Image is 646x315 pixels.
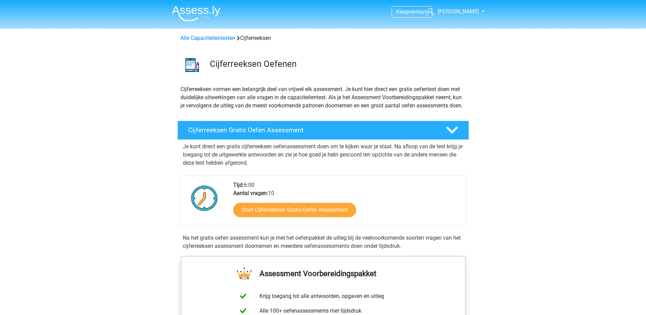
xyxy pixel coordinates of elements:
[406,9,428,15] span: premium
[180,35,235,41] a: Alle Capaciteitentesten
[233,203,356,217] a: Start Cijferreeksen Gratis Oefen Assessment
[175,121,472,140] a: Cijferreeksen Gratis Oefen Assessment
[233,190,268,196] b: Aantal vragen:
[210,59,463,69] h3: Cijferreeksen Oefenen
[187,181,222,215] img: Klok
[438,8,479,15] span: [PERSON_NAME]
[188,126,435,134] h4: Cijferreeksen Gratis Oefen Assessment
[392,7,432,16] a: Kiespremium
[178,34,469,42] div: Cijferreeksen
[178,50,207,79] img: cijferreeksen
[396,9,406,15] span: Kies
[233,182,244,188] b: Tijd:
[183,142,463,167] p: Je kunt direct een gratis cijferreeksen oefenassessment doen om te kijken waar je staat. Na afloo...
[180,85,466,110] p: Cijferreeksen vormen een belangrijk deel van vrijwel elk assessment. Je kunt hier direct een grat...
[228,181,466,225] div: 6:00 10
[180,234,466,250] div: Na het gratis oefen assessment kun je met het oefenpakket de uitleg bij de veelvoorkomende soorte...
[172,5,220,21] img: Assessly
[424,7,479,16] a: [PERSON_NAME]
